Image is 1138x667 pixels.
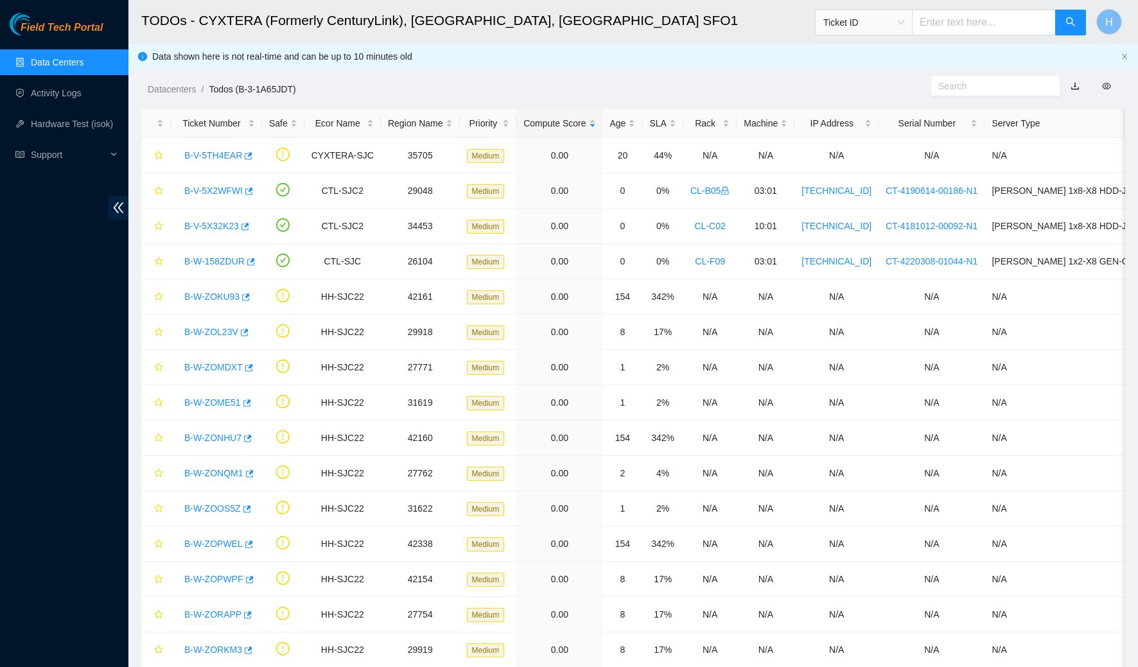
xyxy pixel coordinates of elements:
td: N/A [683,491,737,526]
td: 42154 [381,562,460,597]
span: Medium [467,467,505,481]
span: Medium [467,220,505,234]
span: exclamation-circle [276,395,290,408]
button: star [148,639,164,660]
td: 1 [603,491,643,526]
td: HH-SJC22 [304,562,381,597]
td: CTL-SJC2 [304,173,381,209]
td: 0.00 [516,138,602,173]
td: N/A [794,526,879,562]
td: N/A [794,138,879,173]
td: 35705 [381,138,460,173]
td: 0.00 [516,244,602,279]
td: N/A [737,420,794,456]
span: Medium [467,537,505,551]
a: B-W-ZOPWEL [184,539,243,549]
span: star [154,221,163,232]
td: N/A [794,562,879,597]
span: H [1105,14,1113,30]
td: 0.00 [516,420,602,456]
td: 03:01 [737,244,794,279]
span: star [154,433,163,444]
td: N/A [879,456,985,491]
input: Enter text here... [912,10,1056,35]
td: 42338 [381,526,460,562]
span: exclamation-circle [276,536,290,550]
td: CTL-SJC2 [304,209,381,244]
td: HH-SJC22 [304,456,381,491]
td: N/A [737,597,794,632]
span: exclamation-circle [276,430,290,444]
td: N/A [683,385,737,420]
a: B-W-ZOME51 [184,397,241,408]
span: check-circle [276,183,290,196]
button: close [1121,53,1128,61]
td: N/A [879,491,985,526]
a: B-V-5X2WFWI [184,186,243,196]
a: Data Centers [31,57,83,67]
a: CL-B05lock [690,186,730,196]
td: N/A [794,315,879,350]
td: 8 [603,562,643,597]
a: CT-4220308-01044-N1 [886,256,977,266]
span: star [154,469,163,479]
td: N/A [737,315,794,350]
button: star [148,216,164,236]
td: 0 [603,209,643,244]
button: star [148,145,164,166]
span: star [154,645,163,655]
td: N/A [879,385,985,420]
td: N/A [737,562,794,597]
td: 44% [642,138,683,173]
span: read [15,150,24,159]
td: 154 [603,279,643,315]
td: 0.00 [516,456,602,491]
td: 27762 [381,456,460,491]
td: N/A [683,279,737,315]
td: 03:01 [737,173,794,209]
span: star [154,292,163,302]
span: star [154,575,163,585]
a: B-W-ZORKM3 [184,645,242,655]
span: star [154,327,163,338]
a: [TECHNICAL_ID] [801,186,871,196]
span: Ticket ID [823,13,904,32]
span: star [154,610,163,620]
span: eye [1102,82,1111,91]
td: N/A [794,456,879,491]
button: star [148,357,164,377]
button: star [148,604,164,625]
span: star [154,151,163,161]
a: B-V-5TH4EAR [184,150,242,160]
td: N/A [794,420,879,456]
td: HH-SJC22 [304,420,381,456]
button: download [1061,76,1089,96]
td: 0.00 [516,279,602,315]
span: Medium [467,325,505,340]
td: 0.00 [516,385,602,420]
td: N/A [683,456,737,491]
td: 0% [642,173,683,209]
td: N/A [737,279,794,315]
td: N/A [683,138,737,173]
td: N/A [683,526,737,562]
td: 31622 [381,491,460,526]
td: N/A [879,420,985,456]
span: Medium [467,431,505,446]
td: 342% [642,279,683,315]
td: 0% [642,244,683,279]
td: N/A [879,526,985,562]
a: [TECHNICAL_ID] [801,221,871,231]
span: Field Tech Portal [21,22,103,34]
button: star [148,392,164,413]
a: B-W-ZOPWPF [184,574,243,584]
td: 34453 [381,209,460,244]
td: HH-SJC22 [304,385,381,420]
a: CT-4181012-00092-N1 [886,221,977,231]
td: 0 [603,173,643,209]
span: Medium [467,361,505,375]
td: 1 [603,385,643,420]
span: Medium [467,290,505,304]
span: Medium [467,396,505,410]
td: N/A [879,279,985,315]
